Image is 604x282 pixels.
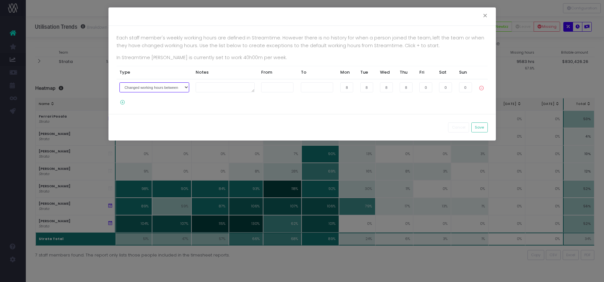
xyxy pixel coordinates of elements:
[298,66,337,79] th: To
[478,11,492,22] button: Close
[258,66,298,79] th: From
[192,66,258,79] th: Notes
[117,34,488,50] p: Each staff member's weekly working hours are defined in Streamtime. However there is no history f...
[117,54,488,61] p: In Streamtime [PERSON_NAME] is currently set to work 40h00m per week.
[117,66,193,79] th: Type
[357,66,377,79] th: Tue
[396,66,416,79] th: Thu
[471,122,488,132] button: Save
[436,66,456,79] th: Sat
[456,66,476,79] th: Sun
[448,122,469,132] button: Cancel
[416,66,436,79] th: Fri
[377,66,396,79] th: Wed
[337,66,357,79] th: Mon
